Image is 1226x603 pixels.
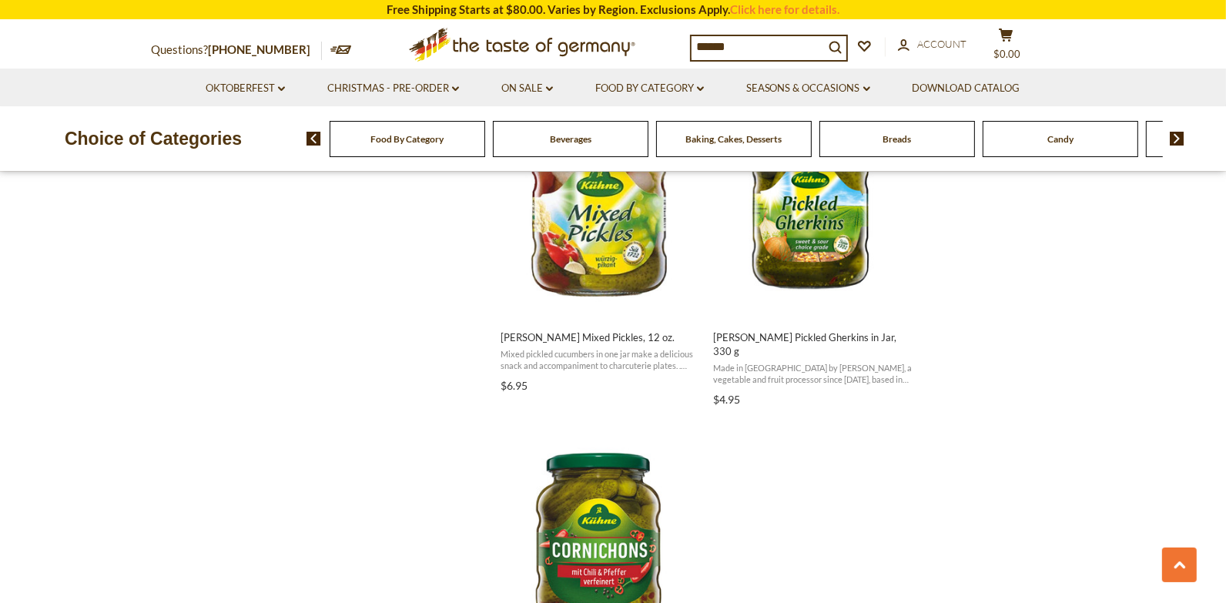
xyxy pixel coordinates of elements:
[327,80,459,97] a: Christmas - PRE-ORDER
[501,379,528,392] span: $6.95
[713,362,913,386] span: Made in [GEOGRAPHIC_DATA] by [PERSON_NAME], a vegetable and fruit processor since [DATE], based i...
[913,80,1020,97] a: Download Catalog
[730,2,839,16] a: Click here for details.
[746,80,870,97] a: Seasons & Occasions
[686,133,782,145] a: Baking, Cakes, Desserts
[151,40,322,60] p: Questions?
[306,132,321,146] img: previous arrow
[206,80,285,97] a: Oktoberfest
[208,42,310,56] a: [PHONE_NUMBER]
[713,330,913,358] span: [PERSON_NAME] Pickled Gherkins in Jar, 330 g
[1047,133,1074,145] a: Candy
[550,133,591,145] a: Beverages
[501,330,700,344] span: [PERSON_NAME] Mixed Pickles, 12 oz.
[917,38,966,50] span: Account
[498,102,702,306] img: Kuehne Mixed Pickles
[501,348,700,372] span: Mixed pickled cucumbers in one jar make a delicious snack and accompaniment to charcuterie plates...
[898,36,966,53] a: Account
[883,133,912,145] a: Breads
[371,133,444,145] a: Food By Category
[983,28,1029,66] button: $0.00
[498,88,702,397] a: Kuehne Mixed Pickles, 12 oz.
[713,393,740,406] span: $4.95
[711,88,915,411] a: Kuehne Pickled Gherkins in Jar, 330 g
[711,102,915,306] img: Kuehne Pickled Gherkins
[595,80,704,97] a: Food By Category
[501,80,553,97] a: On Sale
[1170,132,1184,146] img: next arrow
[994,48,1021,60] span: $0.00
